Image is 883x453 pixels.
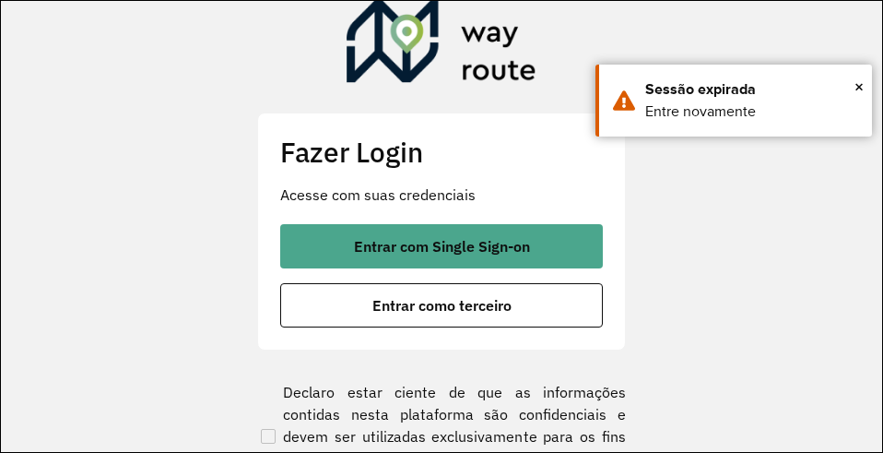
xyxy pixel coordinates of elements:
button: button [280,283,603,328]
h2: Fazer Login [280,136,603,169]
button: Close [854,73,864,101]
span: Entrar como terceiro [372,298,512,313]
div: Sessão expirada [645,78,858,101]
button: button [280,224,603,268]
span: Entrar com Single Sign-on [354,239,530,254]
div: Entre novamente [645,101,858,123]
p: Acesse com suas credenciais [280,184,603,206]
span: × [854,73,864,101]
img: Roteirizador AmbevTech [347,1,536,89]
